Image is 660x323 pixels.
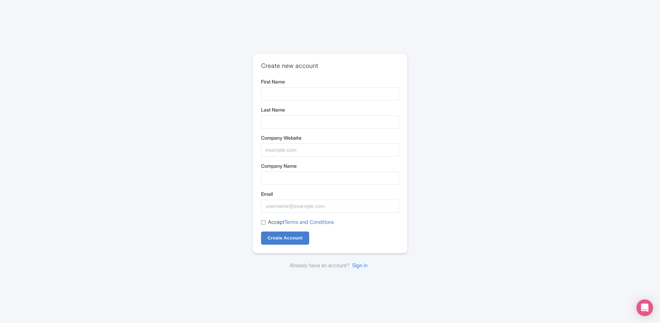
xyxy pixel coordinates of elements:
label: Last Name [261,106,399,113]
label: Accept [268,218,334,226]
label: Company Name [261,162,399,169]
h2: Create new account [261,62,399,70]
div: Already have an account? [252,262,408,270]
input: Create Account [261,232,309,245]
label: Company Website [261,134,399,141]
a: Terms and Conditions [284,219,334,225]
div: Open Intercom Messenger [636,299,653,316]
a: Sign in [349,259,370,271]
label: First Name [261,78,399,85]
input: username@example.com [261,200,399,213]
label: Email [261,190,399,198]
input: example.com [261,143,399,157]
